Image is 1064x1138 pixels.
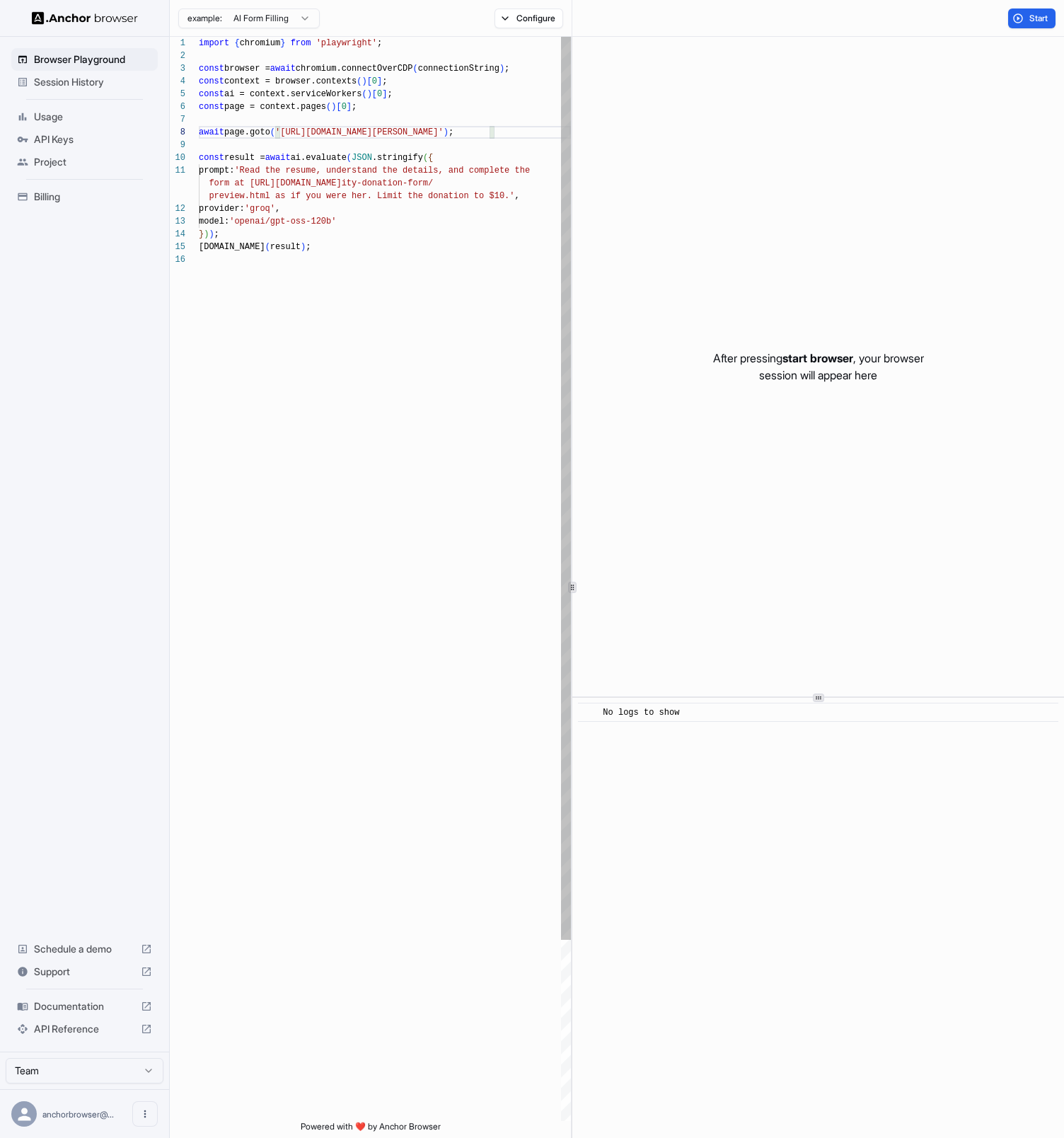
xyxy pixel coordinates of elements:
[199,76,224,86] span: const
[377,89,382,99] span: 0
[377,38,382,48] span: ;
[199,217,229,226] span: model:
[270,127,275,137] span: (
[199,204,245,214] span: provider:
[170,241,185,253] div: 15
[34,52,152,67] span: Browser Playground
[265,153,291,163] span: await
[377,76,382,86] span: ]
[362,89,366,99] span: (
[1029,13,1049,24] span: Start
[34,999,135,1013] span: Documentation
[170,50,185,62] div: 2
[224,64,270,74] span: browser =
[382,89,387,99] span: ]
[489,166,530,176] span: lete the
[214,229,219,239] span: ;
[362,76,366,86] span: )
[240,38,281,48] span: chromium
[11,105,158,128] div: Usage
[301,242,306,252] span: )
[170,151,185,164] div: 10
[352,153,372,163] span: JSON
[187,13,222,24] span: example:
[199,64,224,74] span: const
[463,191,514,201] span: n to $10.'
[34,132,152,146] span: API Keys
[199,242,265,252] span: [DOMAIN_NAME]
[245,204,275,214] span: 'groq'
[170,253,185,266] div: 16
[585,706,592,720] span: ​
[229,217,336,226] span: 'openai/gpt-oss-120b'
[32,11,138,25] img: Anchor Logo
[199,229,204,239] span: }
[372,89,377,99] span: [
[296,64,413,74] span: chromium.connectOverCDP
[224,76,357,86] span: context = browser.contexts
[367,76,372,86] span: [
[170,88,185,100] div: 5
[170,164,185,177] div: 11
[170,202,185,215] div: 12
[418,64,499,74] span: connectionString
[265,242,270,252] span: (
[11,1018,158,1040] div: API Reference
[199,89,224,99] span: const
[132,1101,158,1127] button: Open menu
[514,191,519,201] span: ,
[270,64,296,74] span: await
[713,350,924,384] p: After pressing , your browser session will appear here
[1008,8,1056,28] button: Start
[42,1109,114,1120] span: anchorbrowser@lkjoiu.com
[449,127,453,137] span: ;
[326,102,331,112] span: (
[170,100,185,113] div: 6
[603,708,679,718] span: No logs to show
[34,1022,135,1036] span: API Reference
[170,126,185,139] div: 8
[11,995,158,1018] div: Documentation
[224,127,270,137] span: page.goto
[291,153,347,163] span: ai.evaluate
[412,64,417,74] span: (
[301,1121,441,1138] span: Powered with ❤️ by Anchor Browser
[11,151,158,173] div: Project
[11,71,158,93] div: Session History
[270,242,301,252] span: result
[342,178,434,188] span: ity-donation-form/
[209,229,214,239] span: )
[224,153,265,163] span: result =
[34,155,152,169] span: Project
[234,38,239,48] span: {
[34,110,152,124] span: Usage
[782,351,853,365] span: start browser
[387,89,392,99] span: ;
[499,64,504,74] span: )
[34,942,135,956] span: Schedule a demo
[347,102,352,112] span: ]
[504,64,509,74] span: ;
[336,102,341,112] span: [
[34,190,152,204] span: Billing
[275,204,280,214] span: ,
[199,102,224,112] span: const
[170,75,185,88] div: 4
[11,960,158,983] div: Support
[316,38,377,48] span: 'playwright'
[199,153,224,163] span: const
[224,102,326,112] span: page = context.pages
[209,178,341,188] span: form at [URL][DOMAIN_NAME]
[428,153,433,163] span: {
[170,228,185,241] div: 14
[495,8,563,28] button: Configure
[199,166,234,176] span: prompt:
[342,102,347,112] span: 0
[280,38,285,48] span: }
[423,153,428,163] span: (
[34,75,152,89] span: Session History
[11,48,158,71] div: Browser Playground
[209,191,463,201] span: preview.html as if you were her. Limit the donatio
[352,102,357,112] span: ;
[170,113,185,126] div: 7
